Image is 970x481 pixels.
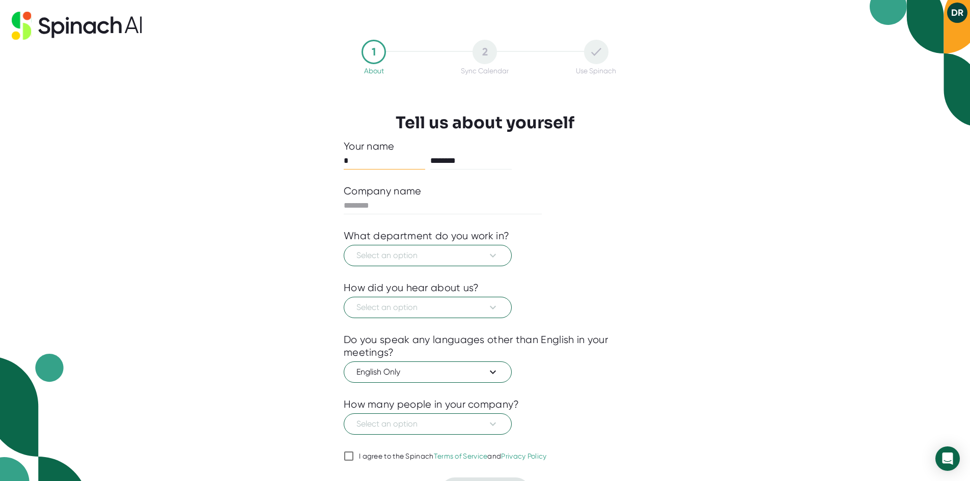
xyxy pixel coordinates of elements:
div: Your name [344,140,626,153]
button: Select an option [344,245,512,266]
button: DR [947,3,967,23]
a: Terms of Service [434,452,488,460]
div: Open Intercom Messenger [935,446,960,471]
span: Select an option [356,249,499,262]
div: Do you speak any languages other than English in your meetings? [344,333,626,359]
div: About [364,67,384,75]
div: 1 [362,40,386,64]
span: Select an option [356,301,499,314]
div: How did you hear about us? [344,281,479,294]
div: Company name [344,185,422,197]
h3: Tell us about yourself [396,113,574,132]
div: Sync Calendar [461,67,509,75]
span: Select an option [356,418,499,430]
span: English Only [356,366,499,378]
div: I agree to the Spinach and [359,452,547,461]
div: 2 [473,40,497,64]
button: Select an option [344,413,512,435]
div: Use Spinach [576,67,616,75]
div: What department do you work in? [344,230,509,242]
a: Privacy Policy [501,452,546,460]
button: Select an option [344,297,512,318]
div: How many people in your company? [344,398,519,411]
button: English Only [344,361,512,383]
